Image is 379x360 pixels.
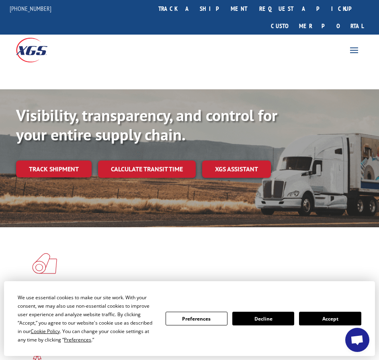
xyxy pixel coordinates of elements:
button: Accept [299,312,361,325]
div: We use essential cookies to make our site work. With your consent, we may also use non-essential ... [18,293,156,344]
div: Open chat [345,328,369,352]
img: xgs-icon-total-supply-chain-intelligence-red [32,253,57,274]
a: XGS ASSISTANT [202,160,271,178]
a: Track shipment [16,160,92,177]
span: Cookie Policy [31,328,60,335]
a: Calculate transit time [98,160,196,178]
button: Preferences [166,312,227,325]
span: Preferences [64,336,91,343]
button: Decline [232,312,294,325]
b: Visibility, transparency, and control for your entire supply chain. [16,105,277,145]
a: Customer Portal [265,17,369,35]
div: Cookie Consent Prompt [4,281,375,356]
h1: Flooring Logistics Solutions [32,280,341,294]
a: [PHONE_NUMBER] [10,4,51,12]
